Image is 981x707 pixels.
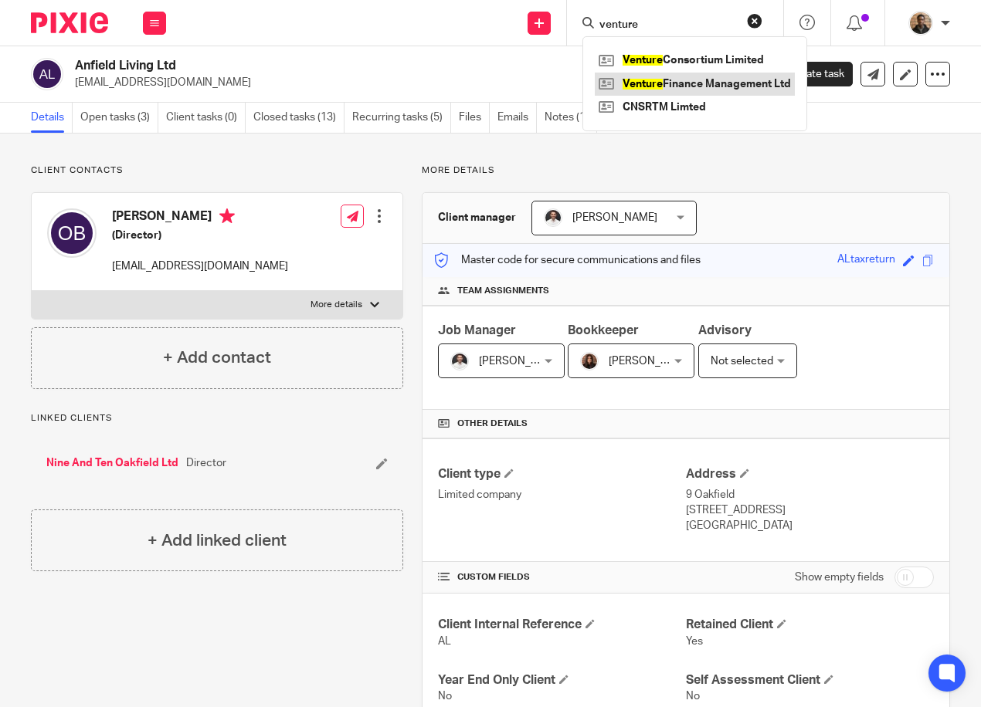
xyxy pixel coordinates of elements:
[31,12,108,33] img: Pixie
[837,252,895,269] div: ALtaxreturn
[711,356,773,367] span: Not selected
[75,58,607,74] h2: Anfield Living Ltd
[47,208,97,258] img: svg%3E
[598,19,737,32] input: Search
[75,75,740,90] p: [EMAIL_ADDRESS][DOMAIN_NAME]
[747,13,762,29] button: Clear
[46,455,178,471] a: Nine And Ten Oakfield Ltd
[112,228,288,243] h5: (Director)
[311,299,362,311] p: More details
[609,356,694,367] span: [PERSON_NAME]
[686,487,934,502] p: 9 Oakfield
[795,570,884,585] label: Show empty fields
[450,352,469,370] img: dom%20slack.jpg
[568,324,639,337] span: Bookkeeper
[580,352,599,370] img: Headshot.jpg
[572,212,657,223] span: [PERSON_NAME]
[459,103,490,133] a: Files
[763,62,853,86] a: Create task
[31,164,403,177] p: Client contacts
[31,412,403,425] p: Linked clients
[497,103,537,133] a: Emails
[908,11,933,36] img: WhatsApp%20Image%202025-04-23%20.jpg
[186,455,226,471] span: Director
[438,324,516,337] span: Job Manager
[545,103,597,133] a: Notes (1)
[686,617,934,633] h4: Retained Client
[686,518,934,533] p: [GEOGRAPHIC_DATA]
[166,103,246,133] a: Client tasks (0)
[457,418,528,430] span: Other details
[457,285,549,297] span: Team assignments
[80,103,158,133] a: Open tasks (3)
[253,103,345,133] a: Closed tasks (13)
[686,636,703,647] span: Yes
[438,466,686,482] h4: Client type
[112,208,288,228] h4: [PERSON_NAME]
[31,103,73,133] a: Details
[686,672,934,688] h4: Self Assessment Client
[163,346,271,370] h4: + Add contact
[438,571,686,584] h4: CUSTOM FIELDS
[686,691,700,702] span: No
[434,252,701,268] p: Master code for secure communications and files
[544,208,562,227] img: dom%20slack.jpg
[698,324,752,337] span: Advisory
[112,259,288,274] p: [EMAIL_ADDRESS][DOMAIN_NAME]
[438,672,686,688] h4: Year End Only Client
[479,356,564,367] span: [PERSON_NAME]
[422,164,950,177] p: More details
[686,502,934,518] p: [STREET_ADDRESS]
[438,487,686,502] p: Limited company
[352,103,451,133] a: Recurring tasks (5)
[438,617,686,633] h4: Client Internal Reference
[148,529,287,553] h4: + Add linked client
[31,58,63,90] img: svg%3E
[686,466,934,482] h4: Address
[438,636,451,647] span: AL
[438,210,516,225] h3: Client manager
[219,208,235,224] i: Primary
[438,691,452,702] span: No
